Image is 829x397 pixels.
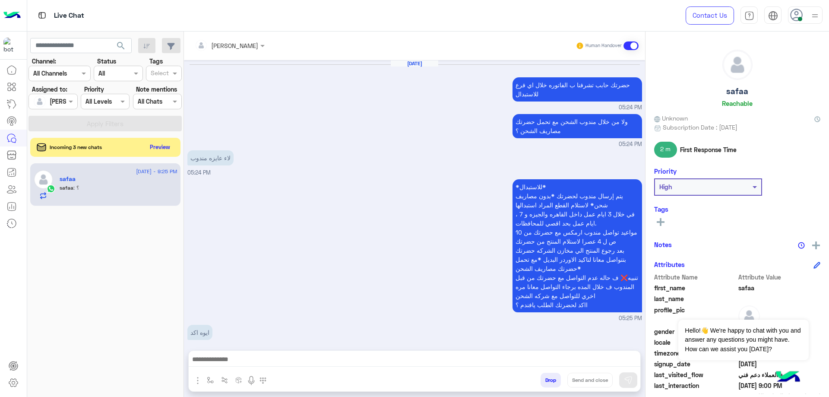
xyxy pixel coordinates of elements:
span: last_name [654,294,737,303]
h6: Reachable [722,99,753,107]
h5: safaa [60,175,76,183]
label: Status [97,57,116,66]
span: search [116,41,126,51]
button: Trigger scenario [218,373,232,387]
img: tab [768,11,778,21]
img: tab [744,11,754,21]
img: make a call [259,377,266,384]
span: Attribute Value [738,273,821,282]
small: Human Handover [585,42,622,49]
img: WhatsApp [47,184,55,193]
a: tab [740,6,758,25]
img: select flow [207,377,214,384]
button: Preview [146,141,174,153]
label: Note mentions [136,85,177,94]
h6: Notes [654,241,672,248]
button: Drop [541,373,561,387]
img: defaultAdmin.png [723,50,752,79]
button: Send and close [567,373,613,387]
span: Subscription Date : [DATE] [663,123,737,132]
label: Channel: [32,57,56,66]
img: send voice note [246,375,256,386]
span: 2025-08-20T18:00:06.446Z [738,381,821,390]
p: 19/8/2025, 5:25 PM [187,325,212,340]
label: Tags [149,57,163,66]
label: Assigned to: [32,85,67,94]
h6: Attributes [654,260,685,268]
img: tab [37,10,47,21]
h6: Tags [654,205,820,213]
span: last_interaction [654,381,737,390]
img: 713415422032625 [3,38,19,53]
button: create order [232,373,246,387]
button: Apply Filters [28,116,182,131]
img: send attachment [193,375,203,386]
h5: safaa [726,86,748,96]
span: Hello!👋 We're happy to chat with you and answer any questions you might have. How can we assist y... [678,320,808,360]
img: defaultAdmin.png [34,170,53,189]
span: safaa [738,283,821,292]
label: Priority [84,85,104,94]
span: 05:24 PM [619,140,642,149]
span: timezone [654,349,737,358]
img: create order [235,377,242,384]
span: Attribute Name [654,273,737,282]
div: Select [149,68,169,79]
img: add [812,241,820,249]
p: 19/8/2025, 5:24 PM [513,114,642,138]
span: First Response Time [680,145,737,154]
span: Unknown [654,114,688,123]
img: Logo [3,6,21,25]
span: ؟ [73,184,79,191]
span: Incoming 3 new chats [50,143,102,151]
span: safaa [60,184,73,191]
button: select flow [203,373,218,387]
img: profile [810,10,820,21]
img: notes [798,242,805,249]
p: 19/8/2025, 5:24 PM [187,150,234,165]
span: 05:24 PM [619,104,642,112]
span: [DATE] - 9:25 PM [136,168,177,175]
span: last_visited_flow [654,370,737,379]
span: signup_date [654,359,737,368]
span: 2 m [654,142,677,157]
h6: Priority [654,167,677,175]
span: first_name [654,283,737,292]
p: Live Chat [54,10,84,22]
span: 05:25 PM [619,314,642,323]
p: 19/8/2025, 5:24 PM [513,77,642,102]
span: profile_pic [654,305,737,325]
h6: [DATE] [391,60,438,67]
img: hulul-logo.png [773,362,803,393]
img: Trigger scenario [221,377,228,384]
span: gender [654,327,737,336]
a: Contact Us [686,6,734,25]
img: defaultAdmin.png [34,95,46,108]
button: search [111,38,132,57]
p: 19/8/2025, 5:25 PM [513,179,642,312]
span: 2025-08-13T20:57:12.714Z [738,359,821,368]
img: send message [624,376,633,384]
span: خدمة العملاء دعم فني [738,370,821,379]
span: locale [654,338,737,347]
span: 05:24 PM [187,169,211,176]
